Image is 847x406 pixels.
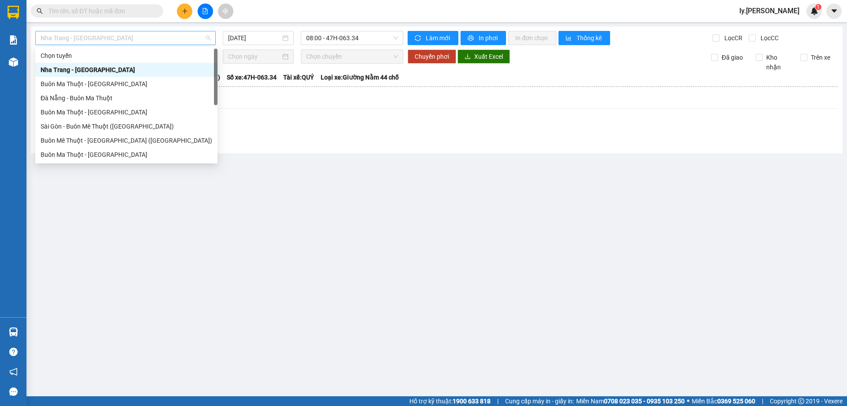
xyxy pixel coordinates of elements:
[505,396,574,406] span: Cung cấp máy in - giấy in:
[35,133,217,148] div: Buôn Mê Thuột - Sài Gòn (Hàng Hóa)
[558,31,610,45] button: bar-chartThống kê
[228,33,281,43] input: 14/10/2025
[9,348,18,356] span: question-circle
[830,7,838,15] span: caret-down
[9,327,18,337] img: warehouse-icon
[807,53,834,62] span: Trên xe
[762,396,763,406] span: |
[41,31,210,45] span: Nha Trang - Buôn Ma Thuột
[468,35,475,42] span: printer
[408,49,456,64] button: Chuyển phơi
[228,52,281,61] input: Chọn ngày
[409,396,491,406] span: Hỗ trợ kỹ thuật:
[798,398,804,404] span: copyright
[41,51,212,61] div: Chọn tuyến
[815,4,821,10] sup: 1
[283,72,314,82] span: Tài xế: QUÝ
[182,8,188,14] span: plus
[732,5,806,16] span: ly.[PERSON_NAME]
[35,49,217,63] div: Chọn tuyến
[198,4,213,19] button: file-add
[35,63,217,77] div: Nha Trang - Buôn Ma Thuột
[817,4,820,10] span: 1
[453,398,491,405] strong: 1900 633 818
[457,49,510,64] button: downloadXuất Excel
[177,4,192,19] button: plus
[576,396,685,406] span: Miền Nam
[461,31,506,45] button: printerIn phơi
[35,119,217,133] div: Sài Gòn - Buôn Mê Thuột (Hàng Hóa)
[415,35,422,42] span: sync
[49,6,153,16] input: Tìm tên, số ĐT hoặc mã đơn
[41,79,212,89] div: Buôn Ma Thuột - [GEOGRAPHIC_DATA]
[508,31,556,45] button: In đơn chọn
[9,35,18,45] img: solution-icon
[35,77,217,91] div: Buôn Ma Thuột - Nha Trang
[479,33,499,43] span: In phơi
[7,6,19,19] img: logo-vxr
[692,396,755,406] span: Miền Bắc
[408,31,458,45] button: syncLàm mới
[41,150,212,159] div: Buôn Ma Thuột - [GEOGRAPHIC_DATA]
[41,136,212,145] div: Buôn Mê Thuột - [GEOGRAPHIC_DATA] ([GEOGRAPHIC_DATA])
[810,7,818,15] img: icon-new-feature
[41,107,212,117] div: Buôn Ma Thuột - [GEOGRAPHIC_DATA]
[41,93,212,103] div: Đà Nẵng - Buôn Ma Thuột
[41,121,212,131] div: Sài Gòn - Buôn Mê Thuột ([GEOGRAPHIC_DATA])
[566,35,573,42] span: bar-chart
[35,105,217,119] div: Buôn Ma Thuột - Đà Nẵng
[41,65,212,75] div: Nha Trang - [GEOGRAPHIC_DATA]
[37,8,43,14] span: search
[763,53,794,72] span: Kho nhận
[306,31,398,45] span: 08:00 - 47H-063.34
[826,4,842,19] button: caret-down
[222,8,229,14] span: aim
[717,398,755,405] strong: 0369 525 060
[306,50,398,63] span: Chọn chuyến
[321,72,399,82] span: Loại xe: Giường Nằm 44 chỗ
[9,57,18,67] img: warehouse-icon
[721,33,744,43] span: Lọc CR
[718,53,746,62] span: Đã giao
[757,33,780,43] span: Lọc CC
[35,91,217,105] div: Đà Nẵng - Buôn Ma Thuột
[687,399,690,403] span: ⚪️
[227,72,277,82] span: Số xe: 47H-063.34
[202,8,208,14] span: file-add
[9,387,18,396] span: message
[426,33,451,43] span: Làm mới
[218,4,233,19] button: aim
[604,398,685,405] strong: 0708 023 035 - 0935 103 250
[497,396,498,406] span: |
[577,33,603,43] span: Thống kê
[9,368,18,376] span: notification
[35,148,217,162] div: Buôn Ma Thuột - Sài Gòn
